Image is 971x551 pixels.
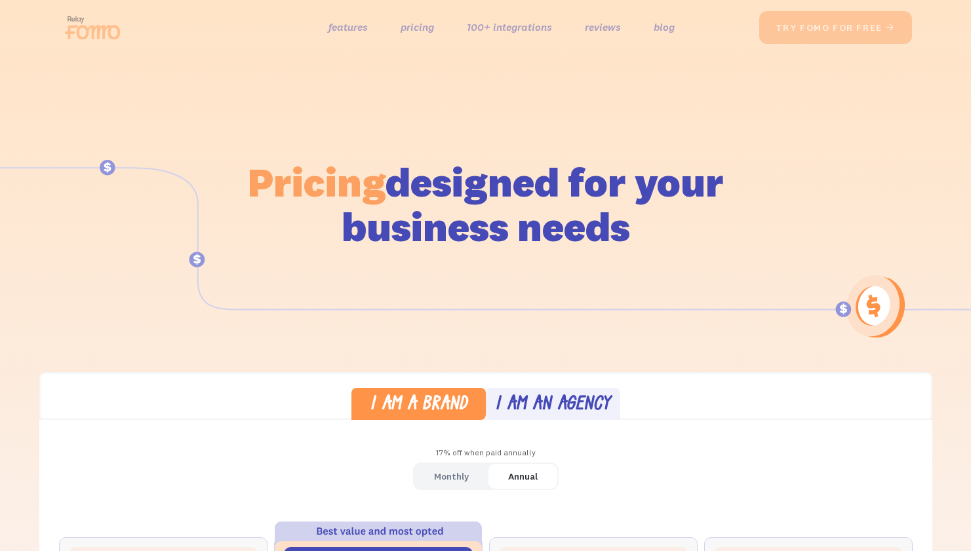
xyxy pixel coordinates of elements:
a: 100+ integrations [467,18,552,37]
span: Pricing [248,157,386,207]
div: Monthly [434,467,469,486]
a: features [328,18,368,37]
div: I am a brand [370,396,467,415]
div: 17% off when paid annually [39,444,932,463]
a: try fomo for free [759,11,912,44]
div: Annual [508,467,538,486]
span:  [885,22,896,33]
a: reviews [585,18,621,37]
h1: designed for your business needs [247,160,724,249]
a: pricing [401,18,434,37]
a: blog [654,18,675,37]
div: I am an agency [495,396,610,415]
